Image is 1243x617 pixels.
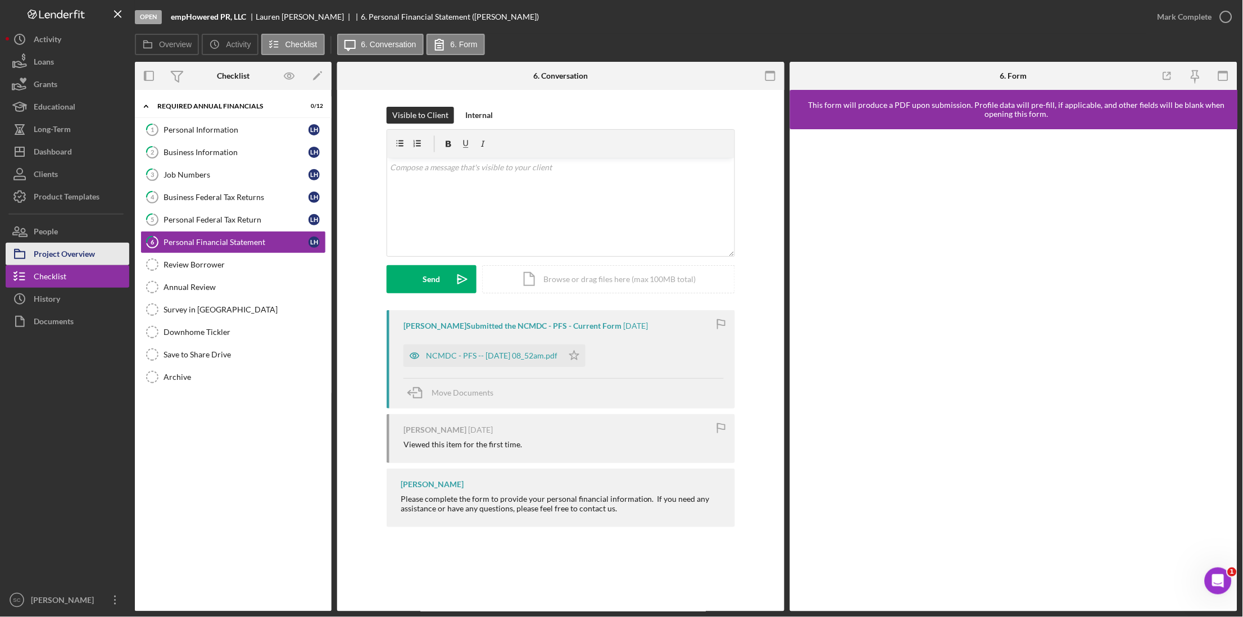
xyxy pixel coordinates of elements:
[387,265,477,293] button: Send
[140,276,326,298] a: Annual Review
[164,148,309,157] div: Business Information
[140,231,326,253] a: 6Personal Financial StatementLH
[427,34,485,55] button: 6. Form
[285,40,317,49] label: Checklist
[164,193,309,202] div: Business Federal Tax Returns
[135,10,162,24] div: Open
[140,253,326,276] a: Review Borrower
[309,192,320,203] div: L H
[401,480,464,489] div: [PERSON_NAME]
[403,425,466,434] div: [PERSON_NAME]
[303,103,323,110] div: 0 / 12
[403,379,505,407] button: Move Documents
[309,237,320,248] div: L H
[1228,568,1237,577] span: 1
[309,169,320,180] div: L H
[432,388,493,397] span: Move Documents
[1000,71,1027,80] div: 6. Form
[164,260,325,269] div: Review Borrower
[796,101,1237,119] div: This form will produce a PDF upon submission. Profile data will pre-fill, if applicable, and othe...
[6,589,129,611] button: SC[PERSON_NAME]
[135,34,199,55] button: Overview
[157,103,295,110] div: Required Annual Financials
[140,186,326,208] a: 4Business Federal Tax ReturnsLH
[164,283,325,292] div: Annual Review
[159,40,192,49] label: Overview
[151,193,155,201] tspan: 4
[309,124,320,135] div: L H
[217,71,249,80] div: Checklist
[623,321,648,330] time: 2025-05-23 12:52
[460,107,498,124] button: Internal
[261,34,325,55] button: Checklist
[151,126,154,133] tspan: 1
[1205,568,1232,595] iframe: Intercom live chat
[401,494,724,512] div: Please complete the form to provide your personal financial information. If you need any assistan...
[164,170,309,179] div: Job Numbers
[309,214,320,225] div: L H
[151,148,154,156] tspan: 2
[309,147,320,158] div: L H
[164,328,325,337] div: Downhome Tickler
[164,350,325,359] div: Save to Share Drive
[426,351,557,360] div: NCMDC - PFS -- [DATE] 08_52am.pdf
[151,238,155,246] tspan: 6
[13,597,20,604] text: SC
[361,40,416,49] label: 6. Conversation
[465,107,493,124] div: Internal
[256,12,353,21] div: Lauren [PERSON_NAME]
[403,321,621,330] div: [PERSON_NAME] Submitted the NCMDC - PFS - Current Form
[403,344,586,367] button: NCMDC - PFS -- [DATE] 08_52am.pdf
[140,366,326,388] a: Archive
[164,373,325,382] div: Archive
[1146,6,1237,28] button: Mark Complete
[140,298,326,321] a: Survey in [GEOGRAPHIC_DATA]
[533,71,588,80] div: 6. Conversation
[28,589,101,614] div: [PERSON_NAME]
[171,12,246,21] b: empHowered PR, LLC
[451,40,478,49] label: 6. Form
[202,34,258,55] button: Activity
[140,141,326,164] a: 2Business InformationLH
[801,140,1227,600] iframe: Lenderfit form
[140,164,326,186] a: 3Job NumbersLH
[140,343,326,366] a: Save to Share Drive
[423,265,441,293] div: Send
[361,12,539,21] div: 6. Personal Financial Statement ([PERSON_NAME])
[1158,6,1212,28] div: Mark Complete
[164,215,309,224] div: Personal Federal Tax Return
[164,125,309,134] div: Personal Information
